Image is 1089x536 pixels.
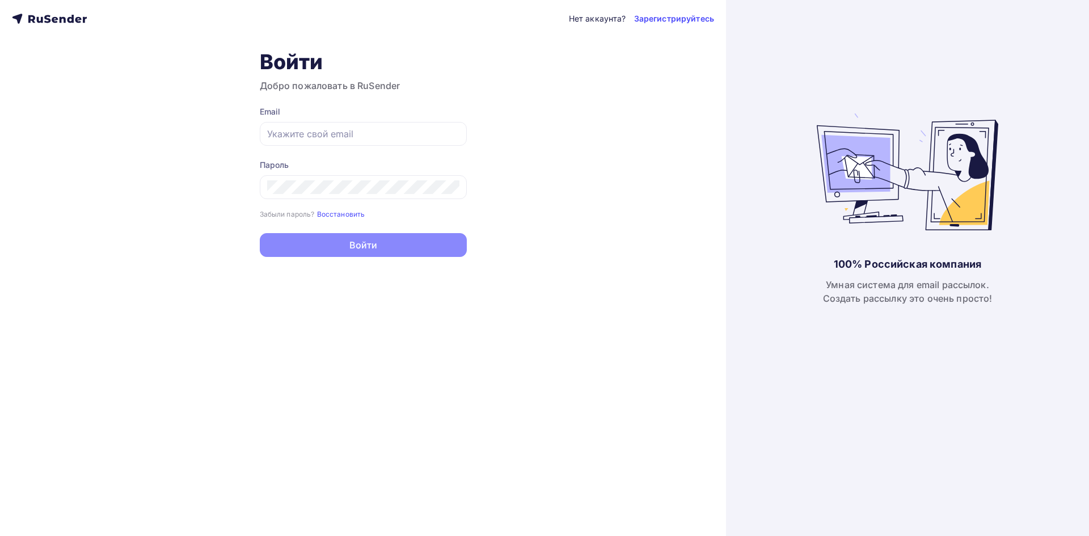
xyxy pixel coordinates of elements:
[267,127,459,141] input: Укажите свой email
[260,49,467,74] h1: Войти
[260,233,467,257] button: Войти
[317,209,365,218] a: Восстановить
[260,106,467,117] div: Email
[260,79,467,92] h3: Добро пожаловать в RuSender
[634,13,714,24] a: Зарегистрируйтесь
[260,159,467,171] div: Пароль
[823,278,993,305] div: Умная система для email рассылок. Создать рассылку это очень просто!
[834,258,981,271] div: 100% Российская компания
[317,210,365,218] small: Восстановить
[260,210,315,218] small: Забыли пароль?
[569,13,626,24] div: Нет аккаунта?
